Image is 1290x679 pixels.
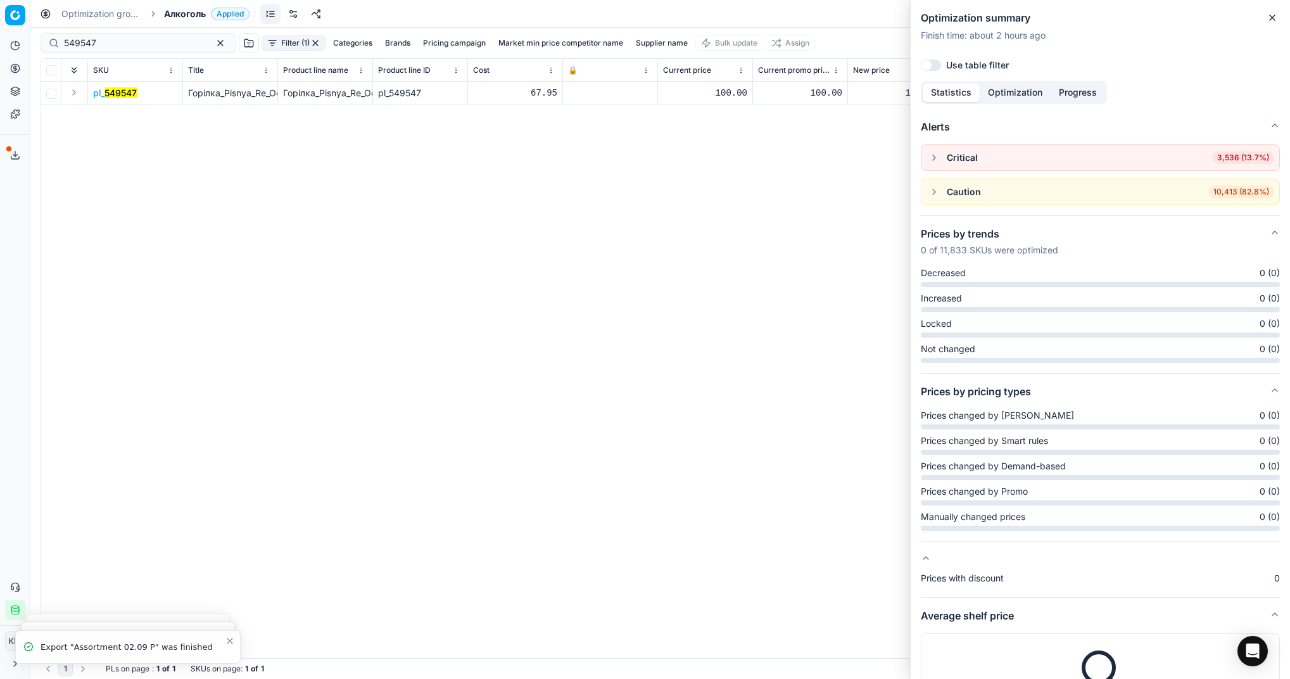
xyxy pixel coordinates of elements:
[106,664,149,674] span: PLs on page
[1208,186,1274,198] span: 10,413 (82.8%)
[921,144,1280,215] div: Alerts
[1260,409,1280,422] span: 0 (0)
[1260,317,1280,330] span: 0 (0)
[921,317,952,330] span: Locked
[758,87,842,99] div: 100.00
[191,664,243,674] span: SKUs on page :
[262,35,326,51] button: Filter (1)
[921,343,975,355] span: Not changed
[663,65,711,75] span: Current price
[947,186,981,198] div: Caution
[921,572,1004,585] span: Prices with discount
[980,84,1051,102] button: Optimization
[923,84,980,102] button: Statistics
[261,664,264,674] strong: 1
[1274,572,1280,585] span: 0
[758,65,830,75] span: Current promo price
[1260,435,1280,447] span: 0 (0)
[172,664,175,674] strong: 1
[6,631,25,650] span: КM
[921,409,1074,422] span: Prices changed by [PERSON_NAME]
[328,35,377,51] button: Categories
[921,244,1058,257] p: 0 of 11,833 SKUs were optimized
[93,87,137,99] button: pl_549547
[1237,636,1268,666] div: Open Intercom Messenger
[41,641,225,654] div: Export "Assortment 02.09 Р" was finished
[93,65,109,75] span: SKU
[921,10,1280,25] h2: Optimization summary
[380,35,415,51] button: Brands
[61,8,250,20] nav: breadcrumb
[61,8,142,20] a: Optimization groups
[64,37,203,49] input: Search by SKU or title
[58,661,73,676] button: 1
[921,292,962,305] span: Increased
[378,65,431,75] span: Product line ID
[921,267,966,279] span: Decreased
[104,87,137,98] mark: 549547
[1260,460,1280,473] span: 0 (0)
[188,87,364,98] span: Горілка_Pisnya_Rе_Особлива,_40%_0,5_л
[245,664,248,674] strong: 1
[93,87,137,99] span: pl_
[921,485,1028,498] span: Prices changed by Promo
[631,35,693,51] button: Supplier name
[473,65,490,75] span: Cost
[1260,511,1280,523] span: 0 (0)
[66,85,82,100] button: Expand
[164,8,250,20] span: АлкогольApplied
[663,87,747,99] div: 100.00
[283,65,348,75] span: Product line name
[222,633,237,649] button: Close toast
[921,374,1280,409] button: Prices by pricing types
[695,35,763,51] button: Bulk update
[1260,343,1280,355] span: 0 (0)
[1212,151,1274,164] span: 3,536 (13.7%)
[106,664,175,674] div: :
[164,8,206,20] span: Алкоголь
[921,598,1280,633] button: Average shelf price
[418,35,491,51] button: Pricing campaign
[921,267,1280,373] div: Prices by trends0 of 11,833 SKUs were optimized
[41,661,56,676] button: Go to previous page
[473,87,557,99] div: 67.95
[1051,84,1105,102] button: Progress
[921,435,1048,447] span: Prices changed by Smart rules
[921,29,1280,42] p: Finish time : about 2 hours ago
[921,409,1280,541] div: Prices by pricing types
[921,511,1025,523] span: Manually changed prices
[568,65,578,75] span: 🔒
[921,226,1058,241] h5: Prices by trends
[947,151,978,164] div: Critical
[1260,267,1280,279] span: 0 (0)
[5,631,25,651] button: КM
[921,460,1066,473] span: Prices changed by Demand-based
[1260,485,1280,498] span: 0 (0)
[211,8,250,20] span: Applied
[766,35,815,51] button: Assign
[946,61,1009,70] label: Use table filter
[1260,292,1280,305] span: 0 (0)
[283,87,367,99] div: Горілка_Pisnya_Rе_Особлива,_40%_0,5_л
[75,661,91,676] button: Go to next page
[41,661,91,676] nav: pagination
[251,664,258,674] strong: of
[921,109,1280,144] button: Alerts
[921,216,1280,267] button: Prices by trends0 of 11,833 SKUs were optimized
[162,664,170,674] strong: of
[493,35,628,51] button: Market min price competitor name
[853,65,890,75] span: New price
[853,87,937,99] div: 100.00
[66,63,82,78] button: Expand all
[188,65,204,75] span: Title
[378,87,462,99] div: pl_549547
[156,664,160,674] strong: 1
